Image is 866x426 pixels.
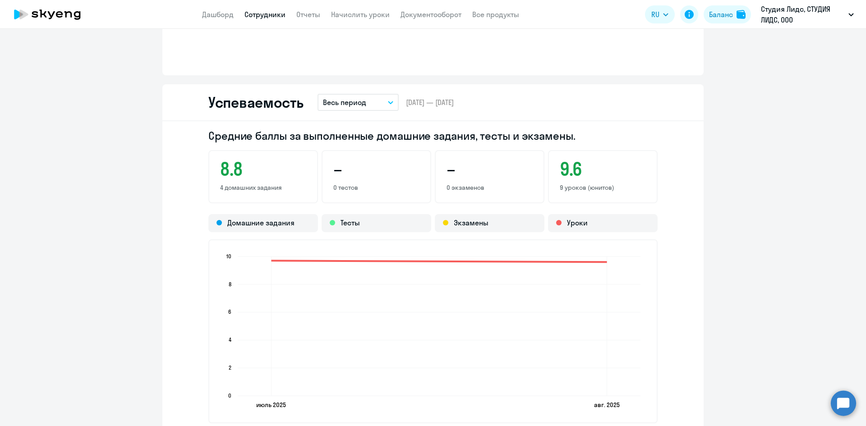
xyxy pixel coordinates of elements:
[323,97,366,108] p: Весь период
[220,183,306,192] p: 4 домашних задания
[761,4,845,25] p: Студия Лидс, СТУДИЯ ЛИДС, ООО
[645,5,675,23] button: RU
[229,281,231,288] text: 8
[331,10,390,19] a: Начислить уроки
[228,308,231,315] text: 6
[704,5,751,23] button: Балансbalance
[737,10,746,19] img: balance
[560,158,646,180] h3: 9.6
[208,93,303,111] h2: Успеваемость
[256,401,286,409] text: июль 2025
[208,128,658,143] h2: Средние баллы за выполненные домашние задания, тесты и экзамены.
[472,10,519,19] a: Все продукты
[548,214,658,232] div: Уроки
[229,336,231,343] text: 4
[229,364,231,371] text: 2
[756,4,858,25] button: Студия Лидс, СТУДИЯ ЛИДС, ООО
[226,253,231,260] text: 10
[244,10,286,19] a: Сотрудники
[202,10,234,19] a: Дашборд
[447,183,533,192] p: 0 экзаменов
[560,183,646,192] p: 9 уроков (юнитов)
[406,97,454,107] span: [DATE] — [DATE]
[318,94,399,111] button: Весь период
[435,214,544,232] div: Экзамены
[401,10,461,19] a: Документооборот
[208,214,318,232] div: Домашние задания
[709,9,733,20] div: Баланс
[228,392,231,399] text: 0
[220,158,306,180] h3: 8.8
[594,401,620,409] text: авг. 2025
[333,183,419,192] p: 0 тестов
[651,9,659,20] span: RU
[322,214,431,232] div: Тесты
[296,10,320,19] a: Отчеты
[333,158,419,180] h3: –
[447,158,533,180] h3: –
